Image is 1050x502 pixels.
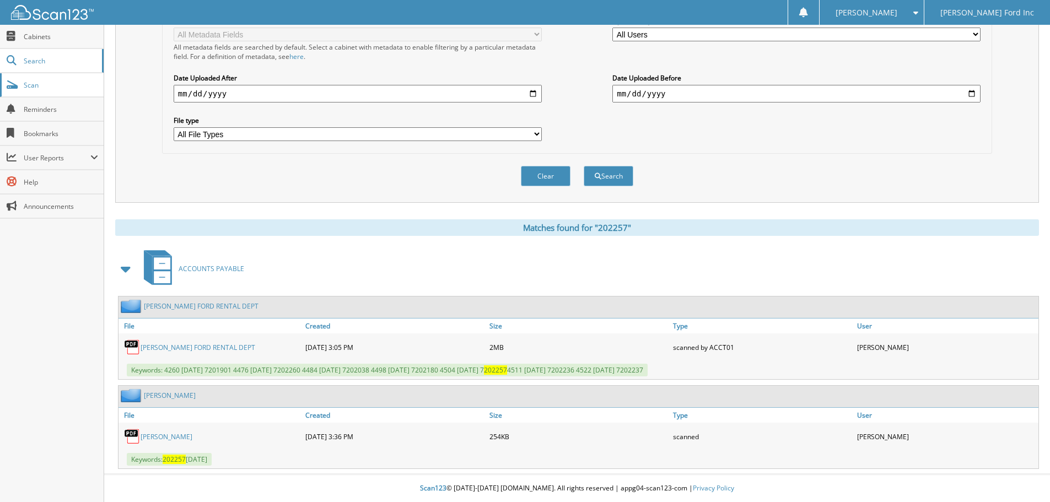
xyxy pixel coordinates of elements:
img: scan123-logo-white.svg [11,5,94,20]
span: Scan [24,80,98,90]
input: start [174,85,542,102]
button: Clear [521,166,570,186]
img: PDF.png [124,428,141,445]
img: folder2.png [121,388,144,402]
div: [PERSON_NAME] [854,336,1038,358]
div: 254KB [487,425,671,447]
div: 2MB [487,336,671,358]
div: scanned [670,425,854,447]
a: [PERSON_NAME] FORD RENTAL DEPT [144,301,259,311]
span: Bookmarks [24,129,98,138]
a: [PERSON_NAME] [144,391,196,400]
div: © [DATE]-[DATE] [DOMAIN_NAME]. All rights reserved | appg04-scan123-com | [104,475,1050,502]
input: end [612,85,981,102]
a: [PERSON_NAME] [141,432,192,441]
a: Created [303,319,487,333]
a: Privacy Policy [693,483,734,493]
span: ACCOUNTS PAYABLE [179,264,244,273]
span: Cabinets [24,32,98,41]
span: Reminders [24,105,98,114]
a: User [854,408,1038,423]
span: 202257 [163,455,186,464]
span: Announcements [24,202,98,211]
a: ACCOUNTS PAYABLE [137,247,244,290]
div: Matches found for "202257" [115,219,1039,236]
a: File [119,319,303,333]
div: [PERSON_NAME] [854,425,1038,447]
a: Created [303,408,487,423]
div: [DATE] 3:05 PM [303,336,487,358]
span: Search [24,56,96,66]
a: Type [670,408,854,423]
span: [PERSON_NAME] Ford Inc [940,9,1034,16]
label: Date Uploaded After [174,73,542,83]
span: Keywords: [DATE] [127,453,212,466]
img: PDF.png [124,339,141,355]
label: Date Uploaded Before [612,73,981,83]
a: here [289,52,304,61]
a: User [854,319,1038,333]
label: File type [174,116,542,125]
a: Size [487,408,671,423]
img: folder2.png [121,299,144,313]
a: [PERSON_NAME] FORD RENTAL DEPT [141,343,255,352]
iframe: Chat Widget [995,449,1050,502]
a: Type [670,319,854,333]
div: scanned by ACCT01 [670,336,854,358]
a: File [119,408,303,423]
div: All metadata fields are searched by default. Select a cabinet with metadata to enable filtering b... [174,42,542,61]
span: Help [24,177,98,187]
a: Size [487,319,671,333]
button: Search [584,166,633,186]
span: Keywords: 4260 [DATE] 7201901 4476 [DATE] 7202260 4484 [DATE] 7202038 4498 [DATE] 7202180 4504 [D... [127,364,648,376]
span: [PERSON_NAME] [836,9,897,16]
span: 202257 [484,365,507,375]
span: Scan123 [420,483,446,493]
div: [DATE] 3:36 PM [303,425,487,447]
span: User Reports [24,153,90,163]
